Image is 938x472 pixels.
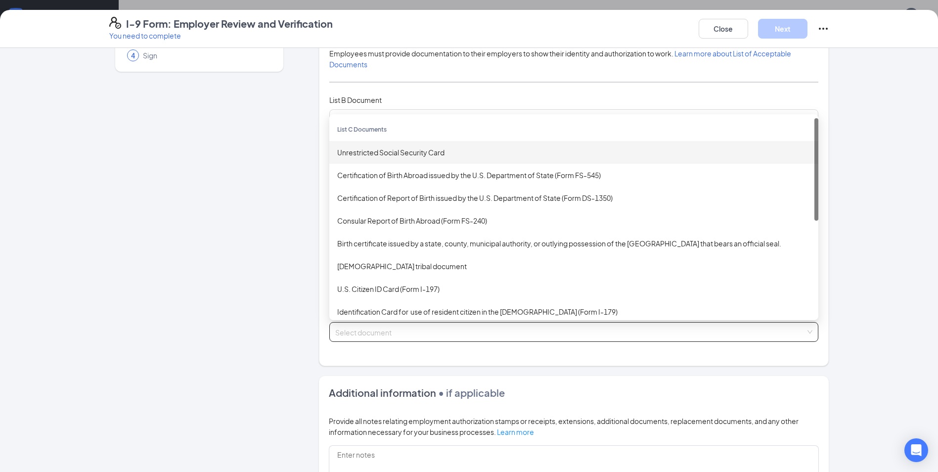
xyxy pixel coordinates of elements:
span: List C Documents [337,126,387,133]
div: [DEMOGRAPHIC_DATA] tribal document [337,261,810,272]
span: Additional information [329,386,436,399]
div: Consular Report of Birth Abroad (Form FS-240) [337,215,810,226]
p: You need to complete [109,31,333,41]
span: Provide all notes relating employment authorization stamps or receipts, extensions, additional do... [329,417,799,436]
button: Next [758,19,807,39]
div: Identification Card for use of resident citizen in the [DEMOGRAPHIC_DATA] (Form I-179) [337,306,810,317]
div: Certification of Report of Birth issued by the U.S. Department of State (Form DS-1350) [337,192,810,203]
div: Birth certificate issued by a state, county, municipal authority, or outlying possession of the [... [337,238,810,249]
span: 4 [131,50,135,60]
span: • if applicable [436,386,505,399]
div: U.S. Citizen ID Card (Form I-197) [337,283,810,294]
div: Unrestricted Social Security Card [337,147,810,158]
span: List B Document [329,95,382,104]
span: ID Card issued by federal, state, or local government agency [335,110,812,129]
h4: I-9 Form: Employer Review and Verification [126,17,333,31]
svg: Ellipses [817,23,829,35]
a: Learn more [497,427,534,436]
span: Sign [143,50,269,60]
span: Employees must provide documentation to their employers to show their identity and authorization ... [329,49,791,69]
button: Close [699,19,748,39]
div: Open Intercom Messenger [904,438,928,462]
svg: FormI9EVerifyIcon [109,17,121,29]
div: Certification of Birth Abroad issued by the U.S. Department of State (Form FS-545) [337,170,810,181]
